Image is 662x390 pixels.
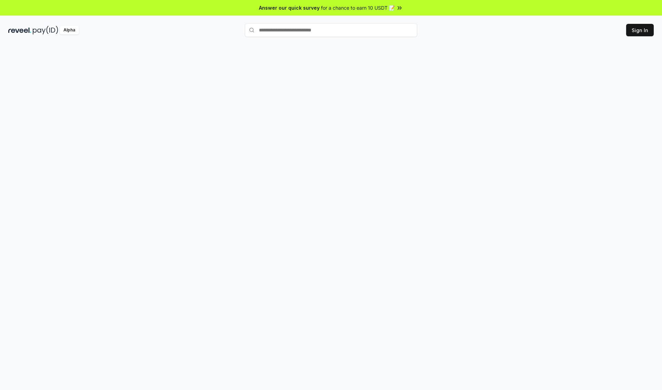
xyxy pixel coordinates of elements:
span: Answer our quick survey [259,4,320,11]
div: Alpha [60,26,79,35]
img: reveel_dark [8,26,31,35]
span: for a chance to earn 10 USDT 📝 [321,4,395,11]
img: pay_id [33,26,58,35]
button: Sign In [626,24,654,36]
